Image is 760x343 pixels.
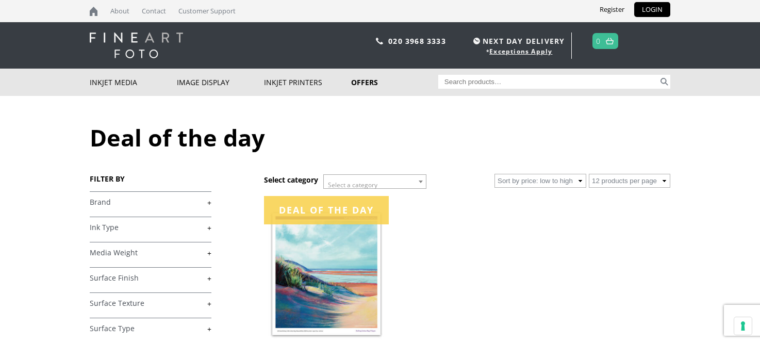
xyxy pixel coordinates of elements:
h1: Deal of the day [90,122,670,153]
h4: Brand [90,191,211,212]
span: Select a category [328,181,377,189]
input: Search products… [438,75,659,89]
button: Your consent preferences for tracking technologies [734,317,752,335]
a: + [90,198,211,207]
img: basket.svg [606,38,614,44]
a: + [90,248,211,258]
a: 0 [596,34,601,48]
a: Image Display [177,69,264,96]
button: Search [658,75,670,89]
span: NEXT DAY DELIVERY [471,35,565,47]
a: LOGIN [634,2,670,17]
img: time.svg [473,38,480,44]
h4: Surface Finish [90,267,211,288]
h4: Surface Texture [90,292,211,313]
img: phone.svg [376,38,383,44]
select: Shop order [494,174,586,188]
img: logo-white.svg [90,32,183,58]
a: + [90,273,211,283]
h3: Select category [264,175,318,185]
a: Inkjet Media [90,69,177,96]
a: Inkjet Printers [264,69,351,96]
a: Register [592,2,632,17]
h4: Ink Type [90,217,211,237]
a: 020 3968 3333 [388,36,446,46]
div: Deal of the day [264,196,389,224]
a: Exceptions Apply [489,47,552,56]
h3: FILTER BY [90,174,211,184]
a: + [90,223,211,233]
a: + [90,299,211,308]
a: Offers [351,69,438,96]
h4: Surface Type [90,318,211,338]
h4: Media Weight [90,242,211,263]
a: + [90,324,211,334]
